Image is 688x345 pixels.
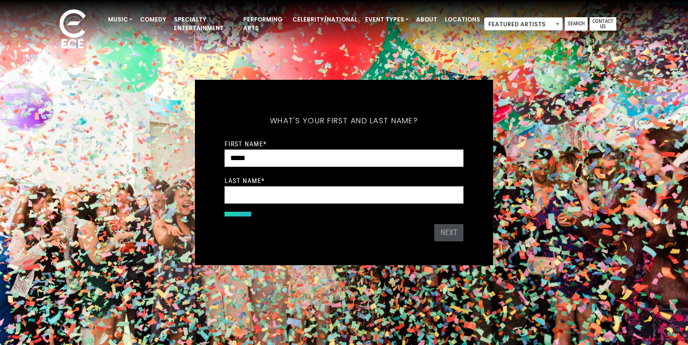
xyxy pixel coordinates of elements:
img: ece_new_logo_whitev2-1.png [49,7,97,53]
label: Last Name [225,176,265,185]
a: Comedy [136,11,170,28]
a: About [412,11,441,28]
a: Search [565,17,588,31]
a: Specialty Entertainment [170,11,239,36]
a: Performing Arts [239,11,289,36]
a: Event Types [361,11,412,28]
a: Contact Us [590,17,616,31]
span: Featured Artists [484,18,562,31]
a: Celebrity/National [289,11,361,28]
a: Music [104,11,136,28]
label: First Name [225,140,267,148]
a: Locations [441,11,484,28]
h5: What's your first and last name? [225,104,463,138]
span: Featured Artists [484,17,563,31]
